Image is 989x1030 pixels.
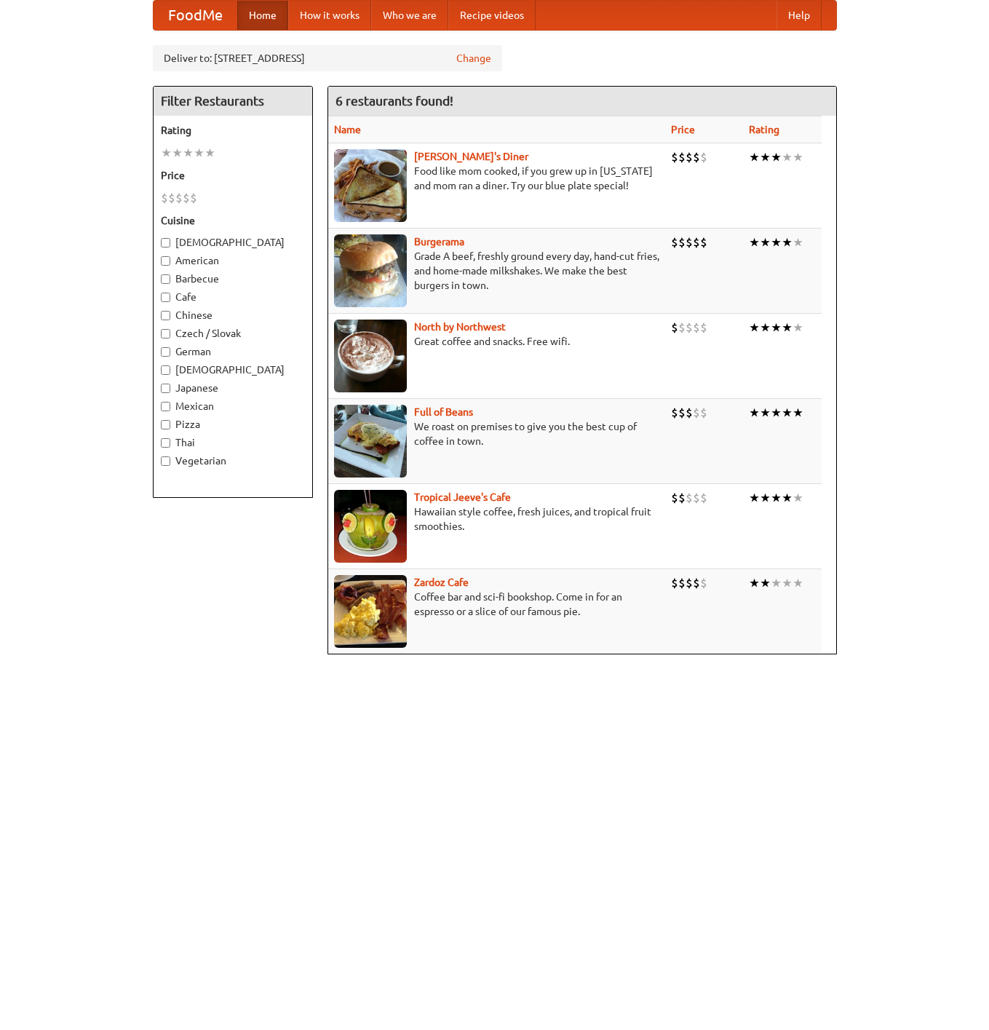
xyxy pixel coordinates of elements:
[161,402,170,411] input: Mexican
[161,238,170,247] input: [DEMOGRAPHIC_DATA]
[693,490,700,506] li: $
[678,575,686,591] li: $
[161,311,170,320] input: Chinese
[448,1,536,30] a: Recipe videos
[678,490,686,506] li: $
[671,320,678,336] li: $
[154,87,312,116] h4: Filter Restaurants
[793,320,803,336] li: ★
[161,308,305,322] label: Chinese
[700,490,707,506] li: $
[161,381,305,395] label: Japanese
[782,575,793,591] li: ★
[161,168,305,183] h5: Price
[161,417,305,432] label: Pizza
[168,190,175,206] li: $
[183,190,190,206] li: $
[700,405,707,421] li: $
[183,145,194,161] li: ★
[678,405,686,421] li: $
[237,1,288,30] a: Home
[749,575,760,591] li: ★
[161,420,170,429] input: Pizza
[153,45,502,71] div: Deliver to: [STREET_ADDRESS]
[161,456,170,466] input: Vegetarian
[760,149,771,165] li: ★
[161,253,305,268] label: American
[686,234,693,250] li: $
[693,575,700,591] li: $
[678,320,686,336] li: $
[793,405,803,421] li: ★
[161,235,305,250] label: [DEMOGRAPHIC_DATA]
[414,236,464,247] a: Burgerama
[161,326,305,341] label: Czech / Slovak
[749,149,760,165] li: ★
[771,575,782,591] li: ★
[693,320,700,336] li: $
[414,406,473,418] a: Full of Beans
[161,435,305,450] label: Thai
[782,320,793,336] li: ★
[686,575,693,591] li: $
[671,490,678,506] li: $
[414,151,528,162] a: [PERSON_NAME]'s Diner
[700,149,707,165] li: $
[693,405,700,421] li: $
[161,213,305,228] h5: Cuisine
[793,234,803,250] li: ★
[288,1,371,30] a: How it works
[161,344,305,359] label: German
[334,149,407,222] img: sallys.jpg
[671,405,678,421] li: $
[161,365,170,375] input: [DEMOGRAPHIC_DATA]
[414,321,506,333] a: North by Northwest
[782,149,793,165] li: ★
[334,575,407,648] img: zardoz.jpg
[686,490,693,506] li: $
[700,320,707,336] li: $
[161,123,305,138] h5: Rating
[161,438,170,448] input: Thai
[334,419,659,448] p: We roast on premises to give you the best cup of coffee in town.
[161,290,305,304] label: Cafe
[686,320,693,336] li: $
[771,320,782,336] li: ★
[760,320,771,336] li: ★
[154,1,237,30] a: FoodMe
[782,405,793,421] li: ★
[749,405,760,421] li: ★
[334,124,361,135] a: Name
[760,234,771,250] li: ★
[334,504,659,534] p: Hawaiian style coffee, fresh juices, and tropical fruit smoothies.
[760,575,771,591] li: ★
[334,590,659,619] p: Coffee bar and sci-fi bookshop. Come in for an espresso or a slice of our famous pie.
[414,577,469,588] a: Zardoz Cafe
[749,124,779,135] a: Rating
[456,51,491,66] a: Change
[334,334,659,349] p: Great coffee and snacks. Free wifi.
[771,234,782,250] li: ★
[776,1,822,30] a: Help
[749,320,760,336] li: ★
[771,149,782,165] li: ★
[161,453,305,468] label: Vegetarian
[793,575,803,591] li: ★
[204,145,215,161] li: ★
[414,491,511,503] a: Tropical Jeeve's Cafe
[671,149,678,165] li: $
[678,149,686,165] li: $
[334,249,659,293] p: Grade A beef, freshly ground every day, hand-cut fries, and home-made milkshakes. We make the bes...
[161,384,170,393] input: Japanese
[782,234,793,250] li: ★
[700,575,707,591] li: $
[161,293,170,302] input: Cafe
[793,149,803,165] li: ★
[161,329,170,338] input: Czech / Slovak
[793,490,803,506] li: ★
[749,490,760,506] li: ★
